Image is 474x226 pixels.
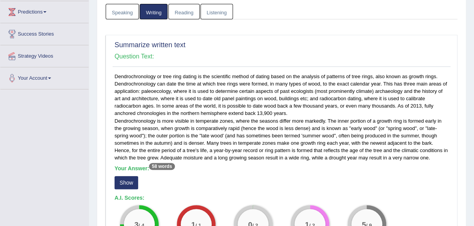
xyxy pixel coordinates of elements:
[115,195,144,201] b: A.I. Scores:
[115,53,448,60] h4: Question Text:
[0,1,89,21] a: Predictions
[140,4,168,20] a: Writing
[168,4,199,20] a: Reading
[115,165,175,171] b: Your Answer:
[0,45,89,65] a: Strategy Videos
[115,176,138,189] button: Show
[106,4,139,20] a: Speaking
[0,67,89,87] a: Your Account
[200,4,233,20] a: Listening
[115,41,448,49] h2: Summarize written text
[149,163,175,170] sup: 58 words
[0,23,89,43] a: Success Stories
